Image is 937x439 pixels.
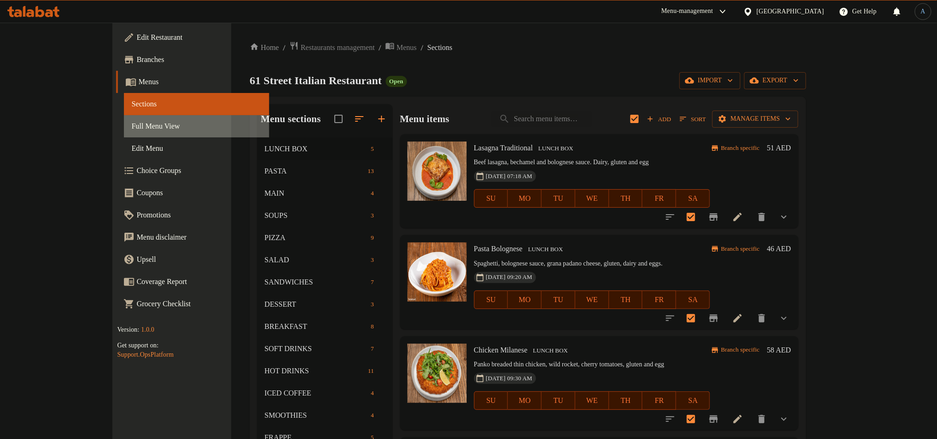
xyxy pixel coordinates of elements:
span: 7 [367,278,378,287]
button: SU [474,291,508,309]
button: TU [542,189,575,208]
button: TU [542,391,575,410]
button: MO [508,391,542,410]
button: FR [642,291,676,309]
span: MO [512,293,538,307]
span: Select to update [681,409,701,429]
span: SALAD [265,254,367,266]
span: 61 Street Italian Restaurant [250,74,382,87]
button: FR [642,189,676,208]
div: ICED COFFEE4 [257,382,393,404]
a: Menus [385,41,417,54]
button: WE [575,189,609,208]
span: Sections [131,99,261,110]
nav: breadcrumb [250,41,806,54]
span: Manage items [720,113,791,125]
div: items [367,210,378,221]
li: / [378,42,382,53]
div: MAIN [265,188,367,199]
button: TU [542,291,575,309]
button: WE [575,291,609,309]
span: PIZZA [265,232,367,243]
span: Choice Groups [136,165,261,176]
img: Lasagna Traditional [407,142,467,201]
span: TH [613,394,639,408]
button: SU [474,189,508,208]
span: SU [478,293,505,307]
button: SA [676,291,710,309]
span: 9 [367,234,378,242]
span: Menu disclaimer [136,232,261,243]
div: PASTA [265,166,364,177]
a: Upsell [116,248,269,271]
button: MO [508,291,542,309]
span: BREAKFAST [265,321,367,332]
div: items [367,299,378,310]
span: Branch specific [717,245,763,254]
p: Spaghetti, bolognese sauce, grana padano cheese, gluten, dairy and eggs. [474,258,710,270]
button: TH [609,189,643,208]
button: TH [609,291,643,309]
span: import [687,75,733,87]
span: Select section [625,109,644,129]
span: WE [579,394,605,408]
span: Branches [136,54,261,65]
button: Branch-specific-item [703,206,725,228]
span: Edit Restaurant [136,32,261,43]
div: items [367,188,378,199]
button: delete [751,307,773,329]
span: Sort sections [348,108,370,130]
span: TH [613,192,639,205]
a: Edit Restaurant [116,26,269,49]
a: Support.OpsPlatform [117,351,173,358]
span: LUNCH BOX [265,143,367,155]
a: Branches [116,49,269,71]
span: LUNCH BOX [535,143,577,154]
div: LUNCH BOX [524,244,567,255]
span: Pasta Bolognese [474,245,523,253]
a: Edit Menu [124,137,269,160]
span: SA [680,394,706,408]
span: 11 [364,367,378,376]
div: HOT DRINKS11 [257,360,393,382]
button: Branch-specific-item [703,408,725,430]
button: sort-choices [659,307,681,329]
input: search [492,111,592,127]
button: delete [751,408,773,430]
svg: Show Choices [778,313,789,324]
span: 5 [367,145,378,154]
div: items [367,277,378,288]
span: FR [646,394,672,408]
span: WE [579,293,605,307]
div: SMOOTHIES4 [257,404,393,427]
button: SA [676,391,710,410]
span: Restaurants management [301,42,375,53]
div: LUNCH BOX [530,345,572,356]
button: Add section [370,108,393,130]
button: sort-choices [659,408,681,430]
span: 13 [364,167,377,176]
h6: 51 AED [767,142,791,155]
div: items [367,254,378,266]
span: SOUPS [265,210,367,221]
div: items [367,388,378,399]
span: LUNCH BOX [530,346,572,356]
button: TH [609,391,643,410]
span: 1.0.0 [141,326,154,333]
span: TU [545,394,572,408]
div: SOFT DRINKS7 [257,338,393,360]
a: Full Menu View [124,115,269,137]
div: Open [386,76,407,87]
div: HOT DRINKS [265,365,364,377]
li: / [420,42,424,53]
span: Branch specific [717,346,763,354]
span: SANDWICHES [265,277,367,288]
span: Add item [644,112,674,126]
span: Coupons [136,187,261,198]
span: Edit Menu [131,143,261,154]
span: 8 [367,322,378,331]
